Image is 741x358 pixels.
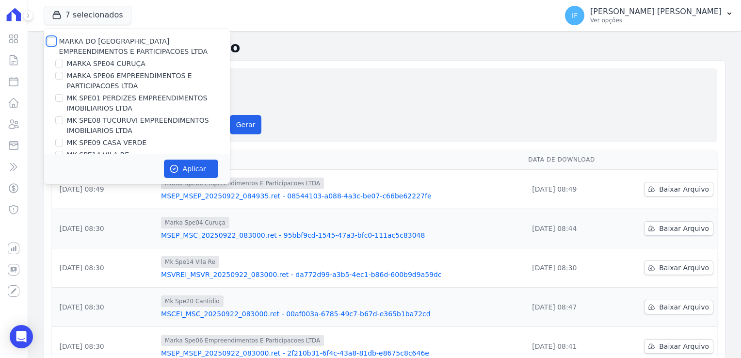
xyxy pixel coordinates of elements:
[524,248,619,288] td: [DATE] 08:30
[59,37,208,55] label: MARKA DO [GEOGRAPHIC_DATA] EMPREENDIMENTOS E PARTICIPACOES LTDA
[524,209,619,248] td: [DATE] 08:44
[644,339,713,354] a: Baixar Arquivo
[644,221,713,236] a: Baixar Arquivo
[590,7,722,16] p: [PERSON_NAME] [PERSON_NAME]
[161,230,520,240] a: MSEP_MSC_20250922_083000.ret - 95bbf9cd-1545-47a3-bfc0-111ac5c83048
[52,209,157,248] td: [DATE] 08:30
[161,309,520,319] a: MSCEI_MSC_20250922_083000.ret - 00af003a-6785-49c7-b67d-e365b1ba72cd
[524,170,619,209] td: [DATE] 08:49
[161,335,324,346] span: Marka Spe06 Empreendimentos E Participacoes LTDA
[572,12,578,19] span: IF
[524,288,619,327] td: [DATE] 08:47
[524,150,619,170] th: Data de Download
[659,263,709,273] span: Baixar Arquivo
[10,325,33,348] div: Open Intercom Messenger
[67,138,146,148] label: MK SPE09 CASA VERDE
[161,191,520,201] a: MSEP_MSEP_20250922_084935.ret - 08544103-a088-4a3c-be07-c66be62227fe
[67,93,230,114] label: MK SPE01 PERDIZES EMPREENDIMENTOS IMOBILIARIOS LTDA
[161,178,324,189] span: Marka Spe06 Empreendimentos E Participacoes LTDA
[659,342,709,351] span: Baixar Arquivo
[161,295,224,307] span: Mk Spe20 Cantidio
[44,39,725,56] h2: Exportações de Retorno
[67,115,230,136] label: MK SPE08 TUCURUVI EMPREENDIMENTOS IMOBILIARIOS LTDA
[659,184,709,194] span: Baixar Arquivo
[67,59,145,69] label: MARKA SPE04 CURUÇA
[557,2,741,29] button: IF [PERSON_NAME] [PERSON_NAME] Ver opções
[44,6,131,24] button: 7 selecionados
[659,224,709,233] span: Baixar Arquivo
[52,248,157,288] td: [DATE] 08:30
[161,217,229,228] span: Marka Spe04 Curuça
[67,150,129,160] label: MK SPE14 VILA RE
[161,270,520,279] a: MSVREI_MSVR_20250922_083000.ret - da772d99-a3b5-4ec1-b86d-600b9d9a59dc
[67,71,230,91] label: MARKA SPE06 EMPREENDIMENTOS E PARTICIPACOES LTDA
[164,160,218,178] button: Aplicar
[161,256,219,268] span: Mk Spe14 Vila Re
[230,115,262,134] button: Gerar
[157,150,524,170] th: Arquivo
[52,288,157,327] td: [DATE] 08:30
[590,16,722,24] p: Ver opções
[644,300,713,314] a: Baixar Arquivo
[161,348,520,358] a: MSEP_MSEP_20250922_083000.ret - 2f210b31-6f4c-43a8-81db-e8675c8c646e
[659,302,709,312] span: Baixar Arquivo
[644,182,713,196] a: Baixar Arquivo
[52,170,157,209] td: [DATE] 08:49
[644,260,713,275] a: Baixar Arquivo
